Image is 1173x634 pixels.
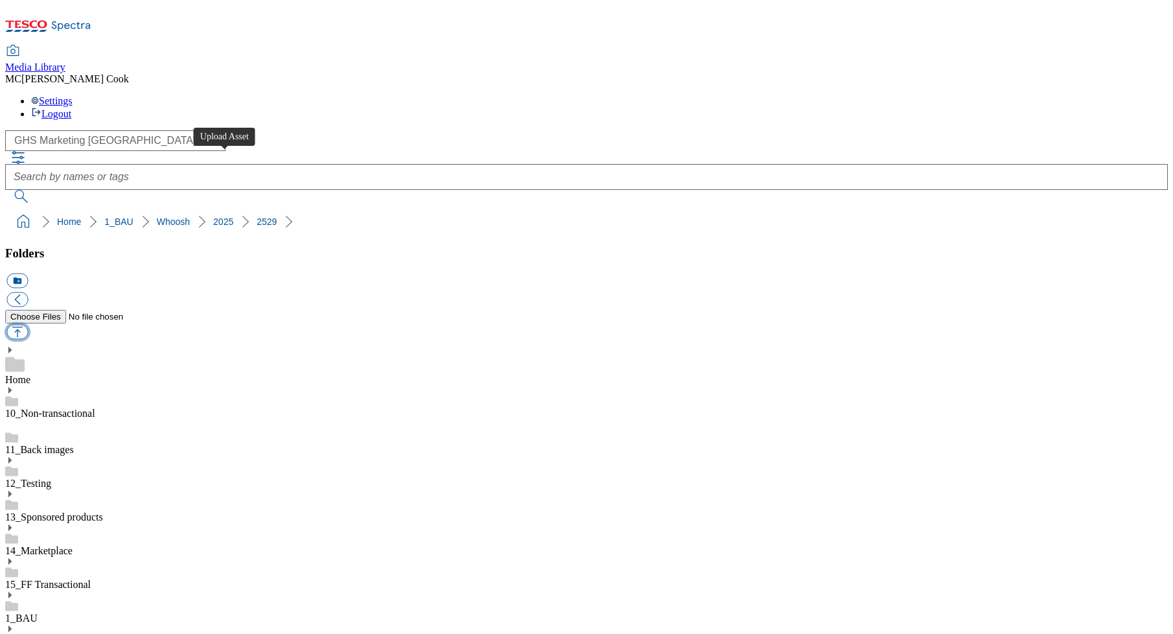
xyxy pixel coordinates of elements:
[5,613,38,624] a: 1_BAU
[5,511,103,522] a: 13_Sponsored products
[13,211,34,232] a: home
[157,217,190,227] a: Whoosh
[5,545,73,556] a: 14_Marketplace
[31,95,73,106] a: Settings
[5,246,1168,261] h3: Folders
[213,217,233,227] a: 2025
[5,408,95,419] a: 10_Non-transactional
[57,217,81,227] a: Home
[5,73,21,84] span: MC
[5,478,51,489] a: 12_Testing
[5,579,91,590] a: 15_FF Transactional
[257,217,277,227] a: 2529
[21,73,129,84] span: [PERSON_NAME] Cook
[5,444,74,455] a: 11_Back images
[5,62,65,73] span: Media Library
[5,46,65,73] a: Media Library
[104,217,133,227] a: 1_BAU
[31,108,71,119] a: Logout
[5,164,1168,190] input: Search by names or tags
[5,374,30,385] a: Home
[5,209,1168,234] nav: breadcrumb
